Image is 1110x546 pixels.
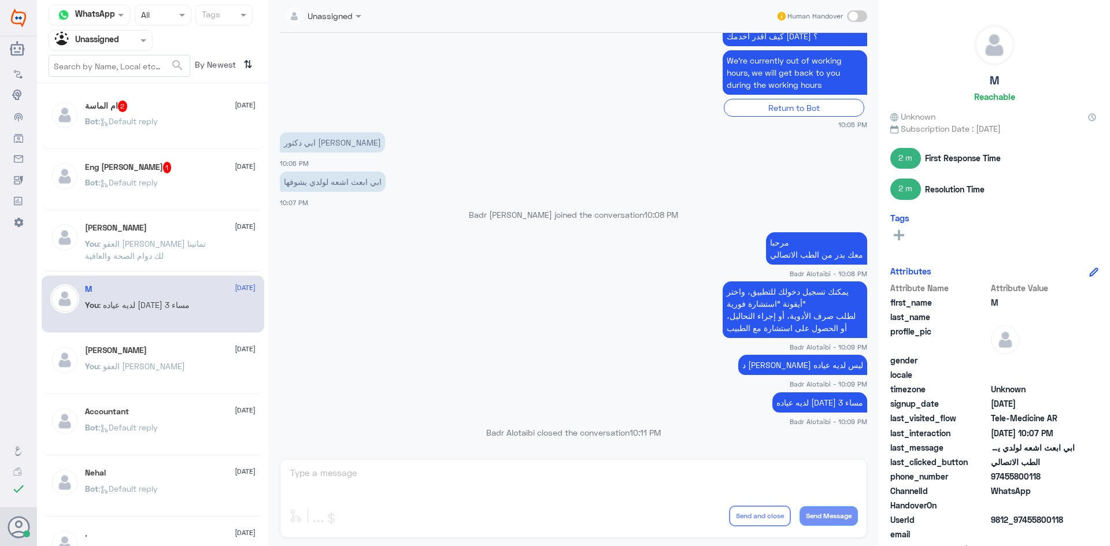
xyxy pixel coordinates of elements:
span: Subscription Date : [DATE] [890,122,1098,135]
span: 10:07 PM [280,199,308,206]
span: Bot [85,484,98,493]
h5: M [990,74,1000,87]
span: You [85,300,99,310]
p: Badr Alotaibi closed the conversation [280,426,867,439]
span: [DATE] [235,405,256,415]
span: 1 [163,162,172,173]
span: search [171,58,184,72]
button: search [171,56,184,75]
span: last_clicked_button [890,456,989,468]
span: [DATE] [235,344,256,354]
span: null [991,528,1075,540]
span: Badr Alotaibi - 10:09 PM [790,379,867,389]
span: 9812_97455800118 [991,514,1075,526]
input: Search by Name, Local etc… [49,55,190,76]
button: Avatar [8,516,29,538]
span: 2 [118,101,128,112]
span: last_visited_flow [890,412,989,424]
span: Badr Alotaibi - 10:09 PM [790,417,867,426]
span: Human Handover [787,11,843,21]
p: 22/8/2025, 10:09 PM [723,281,867,338]
button: Send and close [729,506,791,526]
span: UserId [890,514,989,526]
span: Bot [85,116,98,126]
span: 10:06 PM [280,159,309,167]
p: 22/8/2025, 10:09 PM [738,355,867,375]
h6: Reachable [974,91,1015,102]
span: : العفو [PERSON_NAME] تمانينا لك دوام الصحة والعافية [85,239,206,261]
span: [DATE] [235,528,256,538]
img: Unassigned.svg [55,32,72,49]
span: email [890,528,989,540]
h5: ام الماسة [85,101,128,112]
h5: Nehal [85,468,106,478]
p: 22/8/2025, 10:05 PM [723,50,867,95]
span: 2 m [890,179,921,199]
i: ⇅ [243,55,253,74]
span: : Default reply [98,116,158,126]
span: 2 m [890,148,921,169]
p: 22/8/2025, 10:08 PM [766,232,867,265]
img: defaultAdmin.png [50,284,79,313]
img: Widebot Logo [11,9,26,27]
p: 22/8/2025, 10:09 PM [772,392,867,413]
p: 22/8/2025, 10:06 PM [280,132,385,153]
span: [DATE] [235,221,256,232]
h5: Accountant [85,407,129,417]
span: [DATE] [235,100,256,110]
p: Badr [PERSON_NAME] joined the conversation [280,209,867,221]
span: Resolution Time [925,183,985,195]
img: defaultAdmin.png [50,346,79,374]
span: gender [890,354,989,366]
span: : Default reply [98,484,158,493]
button: Send Message [800,506,858,526]
span: 2025-08-22T19:05:15.722Z [991,398,1075,410]
span: [DATE] [235,466,256,477]
span: : لديه عياده [DATE] 3 مساء [99,300,190,310]
i: check [12,482,25,496]
img: defaultAdmin.png [50,162,79,191]
h5: Eng Ghadir Alamri [85,162,172,173]
img: defaultAdmin.png [991,325,1020,354]
span: [DATE] [235,161,256,172]
span: Badr Alotaibi - 10:08 PM [790,269,867,278]
span: ChannelId [890,485,989,497]
span: Attribute Value [991,282,1075,294]
h5: Nora [85,223,147,233]
span: الطب الاتصالي [991,456,1075,468]
span: 10:08 PM [644,210,678,220]
span: First Response Time [925,152,1001,164]
span: locale [890,369,989,381]
img: defaultAdmin.png [50,407,79,436]
span: M [991,296,1075,309]
span: null [991,354,1075,366]
h5: M [85,284,92,294]
img: whatsapp.png [55,6,72,24]
span: : Default reply [98,177,158,187]
span: last_name [890,311,989,323]
span: 2 [991,485,1075,497]
span: signup_date [890,398,989,410]
h6: Attributes [890,266,931,276]
p: 22/8/2025, 10:07 PM [280,172,386,192]
span: 97455800118 [991,470,1075,482]
h5: . [85,529,87,539]
span: null [991,369,1075,381]
span: phone_number [890,470,989,482]
span: Unknown [991,383,1075,395]
span: You [85,361,99,371]
h6: Tags [890,213,909,223]
span: timezone [890,383,989,395]
span: : العفو [PERSON_NAME] [99,361,185,371]
div: Return to Bot [724,99,864,117]
span: You [85,239,99,248]
span: first_name [890,296,989,309]
img: defaultAdmin.png [50,468,79,497]
span: Attribute Name [890,282,989,294]
span: 10:11 PM [630,428,661,437]
span: : Default reply [98,422,158,432]
span: Unknown [890,110,935,122]
span: Tele-Medicine AR [991,412,1075,424]
span: last_message [890,441,989,454]
span: last_interaction [890,427,989,439]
